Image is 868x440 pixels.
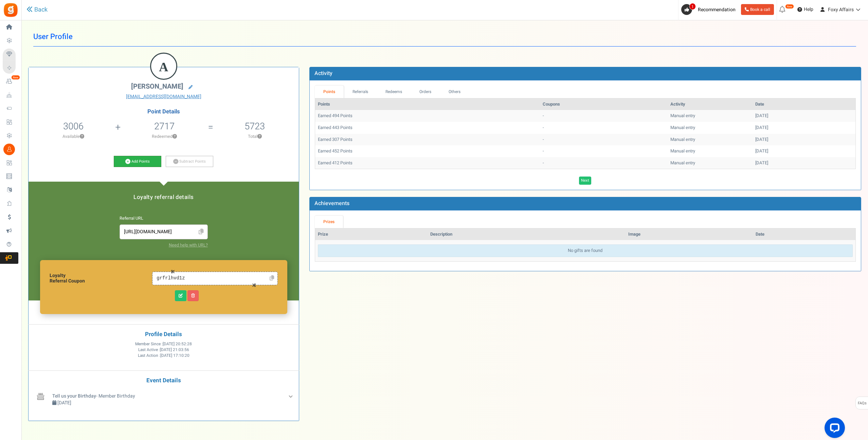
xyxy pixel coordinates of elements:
[151,54,176,80] figcaption: A
[540,98,668,110] th: Coupons
[63,120,84,133] span: 3006
[670,160,695,166] span: Manual entry
[29,109,299,115] h4: Point Details
[245,121,265,131] h5: 5723
[579,177,591,185] a: Next
[163,341,192,347] span: [DATE] 20:52:28
[314,69,332,77] b: Activity
[755,113,853,119] div: [DATE]
[34,331,294,338] h4: Profile Details
[315,157,540,169] td: Earned 412 Points
[315,145,540,157] td: Earned 452 Points
[857,397,867,410] span: FAQs
[173,134,177,139] button: ?
[315,228,428,240] th: Prize
[169,242,208,248] a: Need help with URL?
[135,341,192,347] span: Member Since :
[698,6,736,13] span: Recommendation
[166,156,213,167] a: Subtract Points
[670,124,695,131] span: Manual entry
[314,199,349,207] b: Achievements
[681,4,738,15] a: 1 Recommendation
[753,98,855,110] th: Date
[121,133,207,140] p: Redeemed
[52,392,135,400] span: - Member Birthday
[540,110,668,122] td: -
[35,194,292,200] h5: Loyalty referral details
[755,136,853,143] div: [DATE]
[3,2,18,18] img: Gratisfaction
[411,86,440,98] a: Orders
[540,134,668,146] td: -
[755,148,853,154] div: [DATE]
[214,133,295,140] p: Total
[34,378,294,384] h4: Event Details
[315,134,540,146] td: Earned 307 Points
[828,6,854,13] span: Foxy Affairs
[315,98,540,110] th: Points
[802,6,813,13] span: Help
[160,353,189,359] span: [DATE] 17:10:20
[267,273,277,284] a: Click to Copy
[138,347,189,353] span: Last Active :
[689,3,696,10] span: 1
[57,399,71,406] span: [DATE]
[755,125,853,131] div: [DATE]
[257,134,262,139] button: ?
[540,145,668,157] td: -
[670,148,695,154] span: Manual entry
[120,216,208,221] h6: Referral URL
[540,122,668,134] td: -
[3,76,18,87] a: New
[344,86,377,98] a: Referrals
[670,112,695,119] span: Manual entry
[670,136,695,143] span: Manual entry
[741,4,774,15] a: Book a call
[785,4,794,9] em: New
[11,75,20,80] em: New
[315,110,540,122] td: Earned 494 Points
[315,122,540,134] td: Earned 443 Points
[753,228,855,240] th: Date
[315,86,344,98] a: Points
[154,121,175,131] h5: 2717
[196,226,207,238] span: Click to Copy
[32,133,114,140] p: Available
[50,273,152,283] h6: Loyalty Referral Coupon
[377,86,411,98] a: Redeems
[160,347,189,353] span: [DATE] 21:03:56
[428,228,626,240] th: Description
[540,157,668,169] td: -
[315,216,343,228] a: Prizes
[131,81,183,91] span: [PERSON_NAME]
[52,392,96,400] b: Tell us your Birthday
[440,86,469,98] a: Others
[755,160,853,166] div: [DATE]
[318,244,853,257] div: No gifts are found
[34,93,294,100] a: [EMAIL_ADDRESS][DOMAIN_NAME]
[668,98,753,110] th: Activity
[114,156,161,167] a: Add Points
[626,228,753,240] th: Image
[33,27,856,47] h1: User Profile
[138,353,189,359] span: Last Action :
[80,134,84,139] button: ?
[795,4,816,15] a: Help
